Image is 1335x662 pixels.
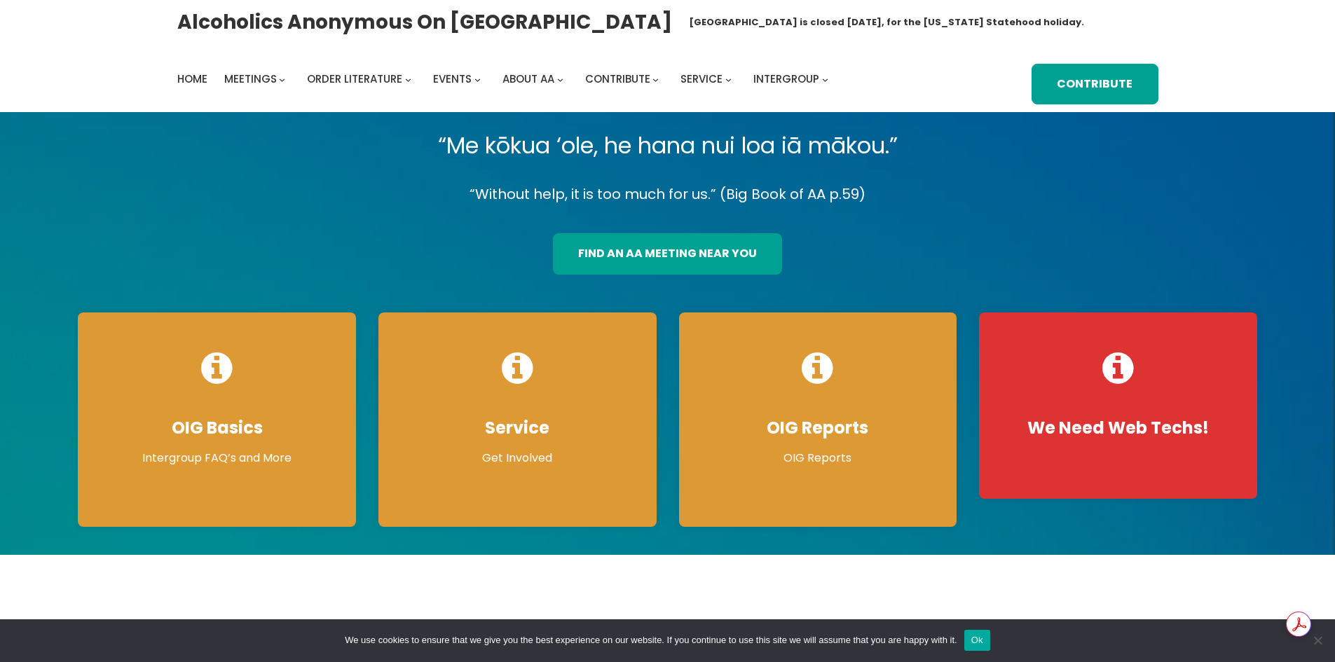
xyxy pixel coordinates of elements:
span: About AA [502,71,554,86]
a: Meetings [224,69,277,89]
span: Meetings [224,71,277,86]
button: Order Literature submenu [405,76,411,82]
h4: OIG Reports [693,418,943,439]
span: Order Literature [307,71,402,86]
span: We use cookies to ensure that we give you the best experience on our website. If you continue to ... [345,633,957,647]
span: No [1310,633,1324,647]
a: About AA [502,69,554,89]
span: Events [433,71,472,86]
a: Contribute [1032,64,1158,105]
button: About AA submenu [557,76,563,82]
a: Events [433,69,472,89]
button: Service submenu [725,76,732,82]
p: Intergroup FAQ’s and More [92,450,342,467]
h4: Service [392,418,643,439]
button: Contribute submenu [652,76,659,82]
button: Meetings submenu [279,76,285,82]
button: Ok [964,630,990,651]
span: Home [177,71,207,86]
span: Service [680,71,723,86]
a: Alcoholics Anonymous on [GEOGRAPHIC_DATA] [177,5,672,39]
p: “Me kōkua ‘ole, he hana nui loa iā mākou.” [67,126,1268,165]
span: Contribute [585,71,650,86]
h4: OIG Basics [92,418,342,439]
nav: Intergroup [177,69,833,89]
a: Service [680,69,723,89]
a: Intergroup [753,69,819,89]
p: OIG Reports [693,450,943,467]
a: find an aa meeting near you [553,233,782,275]
h4: We Need Web Techs! [993,418,1243,439]
a: Contribute [585,69,650,89]
p: “Without help, it is too much for us.” (Big Book of AA p.59) [67,182,1268,207]
button: Events submenu [474,76,481,82]
h1: [GEOGRAPHIC_DATA] is closed [DATE], for the [US_STATE] Statehood holiday. [689,15,1084,29]
a: Home [177,69,207,89]
span: Intergroup [753,71,819,86]
button: Intergroup submenu [822,76,828,82]
p: Get Involved [392,450,643,467]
